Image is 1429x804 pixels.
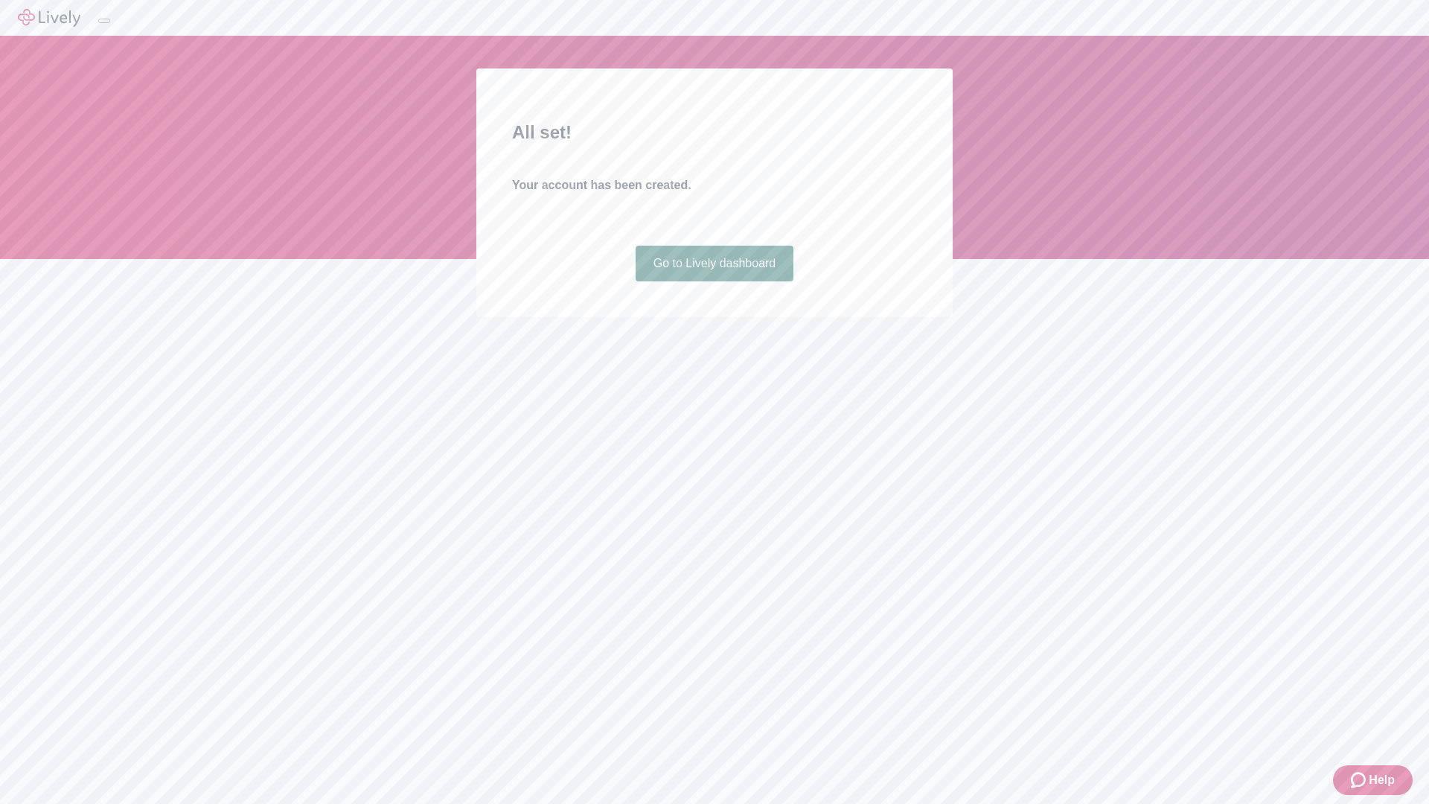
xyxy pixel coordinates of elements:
[1333,765,1413,795] button: Zendesk support iconHelp
[1351,771,1369,789] svg: Zendesk support icon
[636,246,794,281] a: Go to Lively dashboard
[512,119,917,146] h2: All set!
[1369,771,1395,789] span: Help
[98,19,110,23] button: Log out
[512,176,917,194] h4: Your account has been created.
[18,9,80,27] img: Lively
